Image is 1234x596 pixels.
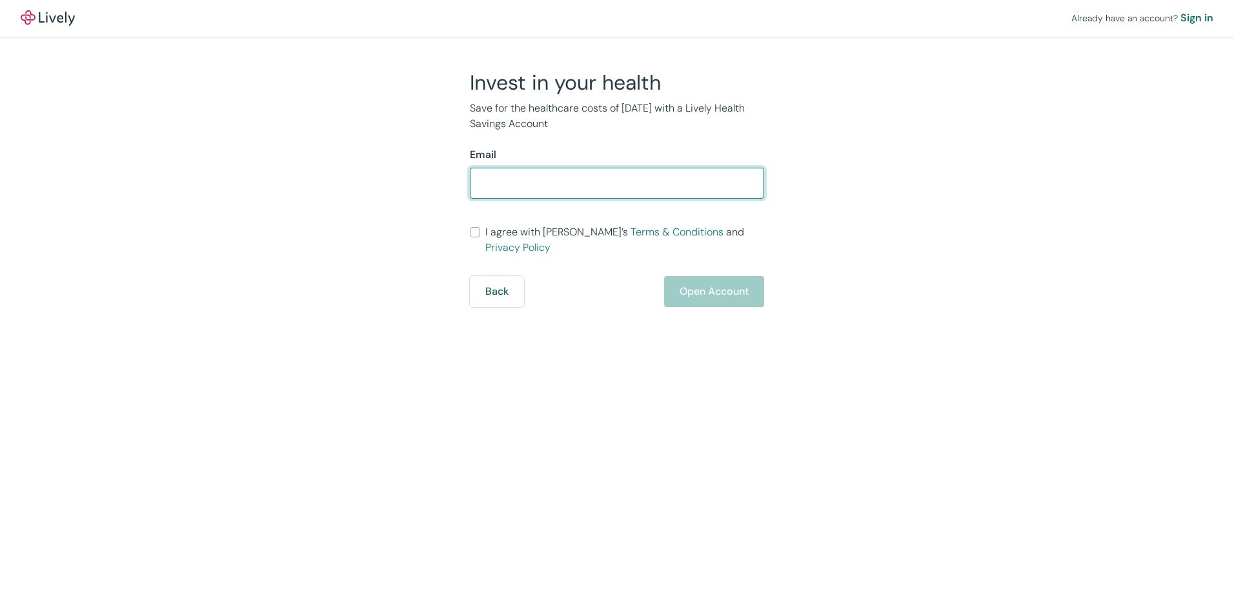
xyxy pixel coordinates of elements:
p: Save for the healthcare costs of [DATE] with a Lively Health Savings Account [470,101,764,132]
a: LivelyLively [21,10,75,26]
label: Email [470,147,496,163]
img: Lively [21,10,75,26]
a: Sign in [1180,10,1213,26]
a: Privacy Policy [485,241,551,254]
a: Terms & Conditions [631,225,723,239]
h2: Invest in your health [470,70,764,95]
span: I agree with [PERSON_NAME]’s and [485,224,764,255]
div: Already have an account? [1071,10,1213,26]
button: Back [470,276,524,307]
